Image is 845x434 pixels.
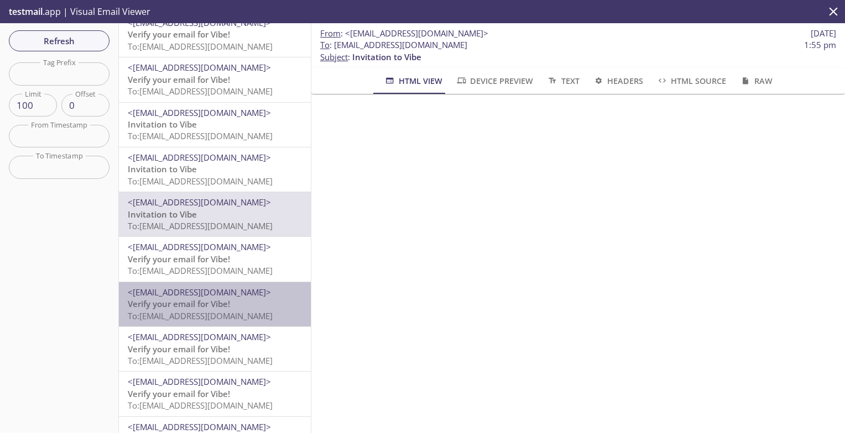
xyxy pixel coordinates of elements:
span: To: [EMAIL_ADDRESS][DOMAIN_NAME] [128,355,273,366]
span: : [320,28,488,39]
span: <[EMAIL_ADDRESS][DOMAIN_NAME]> [128,17,271,28]
div: <[EMAIL_ADDRESS][DOMAIN_NAME]>Verify your email for Vibe!To:[EMAIL_ADDRESS][DOMAIN_NAME] [119,372,311,416]
div: <[EMAIL_ADDRESS][DOMAIN_NAME]>Verify your email for Vibe!To:[EMAIL_ADDRESS][DOMAIN_NAME] [119,57,311,102]
span: Refresh [18,34,101,48]
span: <[EMAIL_ADDRESS][DOMAIN_NAME]> [128,197,271,208]
span: <[EMAIL_ADDRESS][DOMAIN_NAME]> [128,152,271,163]
span: <[EMAIL_ADDRESS][DOMAIN_NAME]> [345,28,488,39]
span: <[EMAIL_ADDRESS][DOMAIN_NAME]> [128,421,271,432]
div: <[EMAIL_ADDRESS][DOMAIN_NAME]>Invitation to VibeTo:[EMAIL_ADDRESS][DOMAIN_NAME] [119,147,311,192]
span: Verify your email for Vibe! [128,74,230,85]
span: 1:55 pm [804,39,836,51]
span: <[EMAIL_ADDRESS][DOMAIN_NAME]> [128,62,271,73]
div: <[EMAIL_ADDRESS][DOMAIN_NAME]>Invitation to VibeTo:[EMAIL_ADDRESS][DOMAIN_NAME] [119,192,311,236]
span: : [EMAIL_ADDRESS][DOMAIN_NAME] [320,39,467,51]
div: <[EMAIL_ADDRESS][DOMAIN_NAME]>Verify your email for Vibe!To:[EMAIL_ADDRESS][DOMAIN_NAME] [119,282,311,326]
p: : [320,39,836,63]
span: To: [EMAIL_ADDRESS][DOMAIN_NAME] [128,400,273,411]
span: Verify your email for Vibe! [128,29,230,40]
span: To [320,39,330,50]
span: HTML Source [656,74,726,88]
div: <[EMAIL_ADDRESS][DOMAIN_NAME]>Verify your email for Vibe!To:[EMAIL_ADDRESS][DOMAIN_NAME] [119,13,311,57]
button: Refresh [9,30,109,51]
span: <[EMAIL_ADDRESS][DOMAIN_NAME]> [128,331,271,342]
span: Verify your email for Vibe! [128,388,230,399]
span: Device Preview [456,74,533,88]
span: Raw [739,74,772,88]
div: <[EMAIL_ADDRESS][DOMAIN_NAME]>Verify your email for Vibe!To:[EMAIL_ADDRESS][DOMAIN_NAME] [119,327,311,371]
span: From [320,28,341,39]
span: testmail [9,6,43,18]
span: Verify your email for Vibe! [128,343,230,354]
span: Headers [593,74,643,88]
span: To: [EMAIL_ADDRESS][DOMAIN_NAME] [128,86,273,97]
span: Invitation to Vibe [352,51,421,62]
div: <[EMAIL_ADDRESS][DOMAIN_NAME]>Verify your email for Vibe!To:[EMAIL_ADDRESS][DOMAIN_NAME] [119,237,311,281]
span: To: [EMAIL_ADDRESS][DOMAIN_NAME] [128,176,273,187]
span: [DATE] [811,28,836,39]
span: <[EMAIL_ADDRESS][DOMAIN_NAME]> [128,107,271,118]
div: <[EMAIL_ADDRESS][DOMAIN_NAME]>Invitation to VibeTo:[EMAIL_ADDRESS][DOMAIN_NAME] [119,103,311,147]
span: Text [546,74,579,88]
span: To: [EMAIL_ADDRESS][DOMAIN_NAME] [128,265,273,276]
span: To: [EMAIL_ADDRESS][DOMAIN_NAME] [128,41,273,52]
span: <[EMAIL_ADDRESS][DOMAIN_NAME]> [128,287,271,298]
span: <[EMAIL_ADDRESS][DOMAIN_NAME]> [128,241,271,252]
span: To: [EMAIL_ADDRESS][DOMAIN_NAME] [128,130,273,141]
span: Invitation to Vibe [128,119,197,130]
span: Verify your email for Vibe! [128,298,230,309]
span: To: [EMAIL_ADDRESS][DOMAIN_NAME] [128,310,273,321]
span: HTML View [384,74,442,88]
span: Invitation to Vibe [128,209,197,220]
span: Verify your email for Vibe! [128,253,230,264]
span: To: [EMAIL_ADDRESS][DOMAIN_NAME] [128,220,273,231]
span: Subject [320,51,348,62]
span: Invitation to Vibe [128,163,197,174]
span: <[EMAIL_ADDRESS][DOMAIN_NAME]> [128,376,271,387]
